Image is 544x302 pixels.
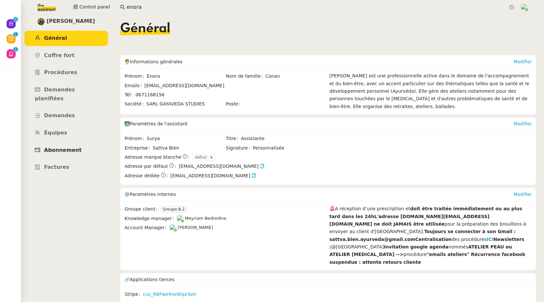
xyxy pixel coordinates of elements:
[226,135,241,142] span: Titre
[147,72,225,80] span: Enora
[513,121,532,126] a: Modifier
[44,147,82,153] span: Abonnement
[153,144,225,152] span: Sattva Bien
[125,135,147,142] span: Prénom
[38,18,45,25] img: 59e8fd3f-8fb3-40bf-a0b4-07a768509d6a
[241,135,326,142] span: Assistante
[329,229,516,242] strong: Toujours se connecter à son Gmail : sattva.bien.ayurveda@gmail.comCentralisation
[127,3,508,12] input: Rechercher
[44,52,75,58] span: Coffre fort
[487,237,493,242] a: ICI
[146,100,225,108] span: SARL GAYAVEDA STUDIES
[24,82,108,106] a: Demandes planifiées
[44,112,75,119] span: Demandes
[24,31,108,46] a: Général
[24,108,108,123] a: Demandes
[14,47,17,53] p: 1
[329,214,490,227] strong: L'adresse [DOMAIN_NAME][EMAIL_ADDRESS][DOMAIN_NAME] ne doit JAMAIS être utilisée
[125,91,135,99] span: Tél
[329,237,524,249] strong: Newsletters :
[513,192,532,197] a: Modifier
[178,225,213,230] span: [PERSON_NAME]
[226,72,265,80] span: Nom de famille
[143,291,196,298] a: cus_RBFwe9veWqxYam
[384,244,448,249] strong: Invitation google agenda
[130,59,183,64] span: Informations générales
[125,215,176,222] span: Knowledge manager
[24,125,108,141] a: Équipes
[35,87,75,102] span: Demandes planifiées
[125,163,168,170] span: Adresse par défaut
[195,154,210,161] span: définir
[24,65,108,80] a: Procédures
[125,291,143,298] span: Stripe
[125,153,181,161] span: Adresse marque blanche
[125,82,144,89] span: Emails
[44,130,67,136] span: Équipes
[226,144,253,152] span: Signature
[329,206,410,211] span: 🚨A réception d’une prescription et
[14,32,17,38] p: 1
[160,206,187,213] nz-tag: Groupe B.2
[176,215,184,222] img: users%2FaellJyylmXSg4jqeVbanehhyYJm1%2Favatar%2Fprofile-pic%20(4).png
[125,100,146,108] span: Société
[265,72,326,80] span: Conan
[125,72,147,80] span: Prénom
[44,164,69,170] span: Factures
[521,4,528,11] img: users%2FNTfmycKsCFdqp6LX6USf2FmuPJo2%2Favatar%2Fprofile-pic%20(1).png
[135,92,164,97] span: 0671168156
[14,17,17,23] p: 4
[125,172,159,180] span: Adresse dédiée
[44,69,77,75] span: Procédures
[120,22,170,35] span: Général
[13,32,18,37] nz-badge-sup: 1
[79,3,110,11] span: Control panel
[124,118,513,131] div: 🧑‍💻
[124,188,513,201] div: ⚙️
[226,100,243,108] span: Poste
[329,252,525,264] strong: "emails ateliers" Récurrence facebook suspendue : attente retours cliente
[124,55,513,68] div: 🧑‍💼
[24,143,108,158] a: Abonnement
[124,273,532,286] div: 🔗
[513,59,532,64] a: Modifier
[130,192,176,197] span: Paramètres internes
[130,121,188,126] span: Paramètres de l'assistant
[144,83,224,88] span: [EMAIL_ADDRESS][DOMAIN_NAME]
[24,48,108,63] a: Coffre fort
[13,47,18,52] nz-badge-sup: 1
[329,72,532,110] div: [PERSON_NAME] est une professionnelle active dans le domaine de l'accompagnement et du bien-être,...
[13,17,18,22] nz-badge-sup: 4
[179,163,264,170] span: [EMAIL_ADDRESS][DOMAIN_NAME]
[185,216,226,221] span: Meyriam Bedredine
[329,206,522,219] strong: doit être traitée immédiatement ou au plus tard dans les 24h
[125,205,160,213] span: Groupe client
[130,277,174,282] span: Applications tierces
[253,144,284,152] span: Personnalisée
[125,144,153,152] span: Entreprise
[44,35,67,41] span: Général
[329,205,532,266] div: pour la préparation des brouillons à envoyer au client d'[GEOGRAPHIC_DATA]. des procédures @[GEOG...
[169,224,176,231] img: users%2FNTfmycKsCFdqp6LX6USf2FmuPJo2%2Favatar%2Fprofile-pic%20(1).png
[147,135,225,142] span: Surya
[69,3,114,12] button: Control panel
[171,172,256,180] span: [EMAIL_ADDRESS][DOMAIN_NAME]
[125,224,169,231] span: Account Manager
[47,17,95,26] span: [PERSON_NAME]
